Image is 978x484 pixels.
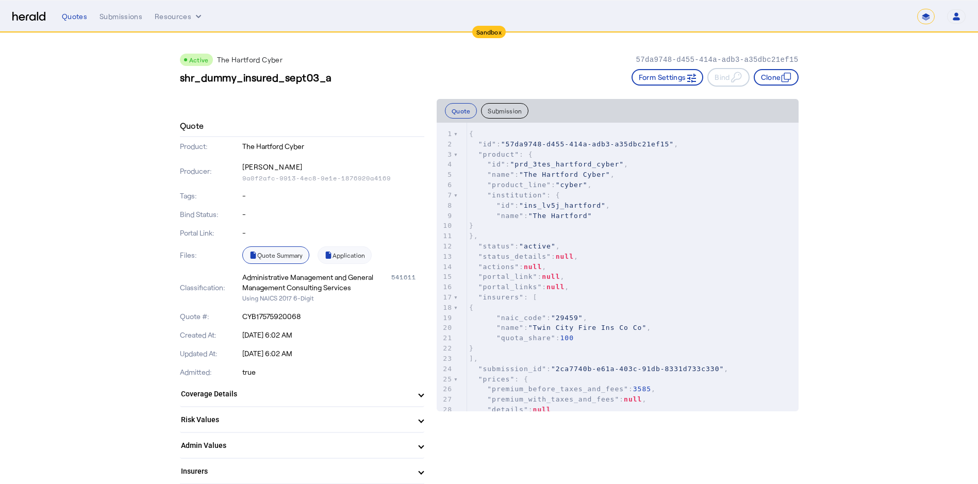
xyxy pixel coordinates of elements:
div: Submissions [100,11,142,22]
span: } [469,344,474,352]
img: Herald Logo [12,12,45,22]
div: 9 [437,211,454,221]
span: "name" [487,171,515,178]
button: Form Settings [632,69,704,86]
p: Bind Status: [180,209,241,220]
p: Files: [180,250,241,260]
div: 11 [437,231,454,241]
span: : , [469,140,678,148]
span: } [469,222,474,229]
div: 26 [437,384,454,394]
span: "naic_code" [496,314,546,322]
p: Product: [180,141,241,152]
span: "name" [496,212,524,220]
button: Submission [481,103,528,119]
span: : , [469,263,546,271]
span: ], [469,355,478,362]
span: null [624,395,642,403]
span: : , [469,202,610,209]
span: }, [469,232,478,240]
div: 17 [437,292,454,303]
span: "prices" [478,375,515,383]
span: "id" [478,140,496,148]
span: null [524,263,542,271]
span: Active [189,56,209,63]
div: 18 [437,303,454,313]
p: 9a0f2afc-9913-4ec8-9e1e-1876920a4169 [242,174,424,182]
h4: Quote [180,120,204,132]
h3: shr_dummy_insured_sept03_a [180,70,332,85]
p: - [242,228,424,238]
span: : , [469,324,651,331]
div: 14 [437,262,454,272]
div: 8 [437,201,454,211]
div: Sandbox [472,26,506,38]
span: { [469,130,474,138]
span: "status" [478,242,515,250]
span: "premium_with_taxes_and_fees" [487,395,619,403]
span: "portal_links" [478,283,542,291]
p: The Hartford Cyber [217,55,283,65]
a: Quote Summary [242,246,309,264]
div: 19 [437,313,454,323]
p: Updated At: [180,348,241,359]
span: "portal_link" [478,273,538,280]
span: : , [469,160,628,168]
div: 24 [437,364,454,374]
div: Quotes [62,11,87,22]
span: : , [469,181,592,189]
span: 3585 [633,385,651,393]
mat-expansion-panel-header: Admin Values [180,433,424,458]
div: 21 [437,333,454,343]
p: Portal Link: [180,228,241,238]
span: "active" [519,242,556,250]
p: [DATE] 6:02 AM [242,330,424,340]
p: Created At: [180,330,241,340]
p: Using NAICS 2017 6-Digit [242,293,424,303]
div: 6 [437,180,454,190]
span: null [542,273,560,280]
p: Quote #: [180,311,241,322]
span: "details" [487,406,528,413]
span: "id" [496,202,515,209]
button: Resources dropdown menu [155,11,204,22]
p: - [242,209,424,220]
span: : { [469,191,560,199]
mat-panel-title: Insurers [181,466,411,477]
span: : [469,334,574,342]
p: 57da9748-d455-414a-adb3-a35dbc21ef15 [636,55,798,65]
span: "institution" [487,191,546,199]
button: Bind [707,68,749,87]
span: "status_details" [478,253,551,260]
span: "name" [496,324,524,331]
p: [DATE] 6:02 AM [242,348,424,359]
mat-expansion-panel-header: Risk Values [180,407,424,432]
p: Tags: [180,191,241,201]
span: "Twin City Fire Ins Co Co" [528,324,647,331]
span: : , [469,283,569,291]
div: 16 [437,282,454,292]
span: 100 [560,334,574,342]
span: "product_line" [487,181,551,189]
span: : [469,406,551,413]
span: : [ [469,293,538,301]
mat-panel-title: Risk Values [181,414,411,425]
p: The Hartford Cyber [242,141,424,152]
span: : , [469,365,728,373]
span: "2ca7740b-e61a-403c-91db-8331d733c330" [551,365,724,373]
span: { [469,304,474,311]
div: 7 [437,190,454,201]
span: : , [469,171,615,178]
span: "prd_3tes_hartford_cyber" [510,160,624,168]
button: Clone [754,69,799,86]
p: CYB17575920068 [242,311,424,322]
div: 23 [437,354,454,364]
p: true [242,367,424,377]
span: "actions" [478,263,519,271]
span: "submission_id" [478,365,546,373]
span: : , [469,242,560,250]
div: 22 [437,343,454,354]
div: 5 [437,170,454,180]
span: "ins_lv5j_hartford" [519,202,606,209]
div: 10 [437,221,454,231]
